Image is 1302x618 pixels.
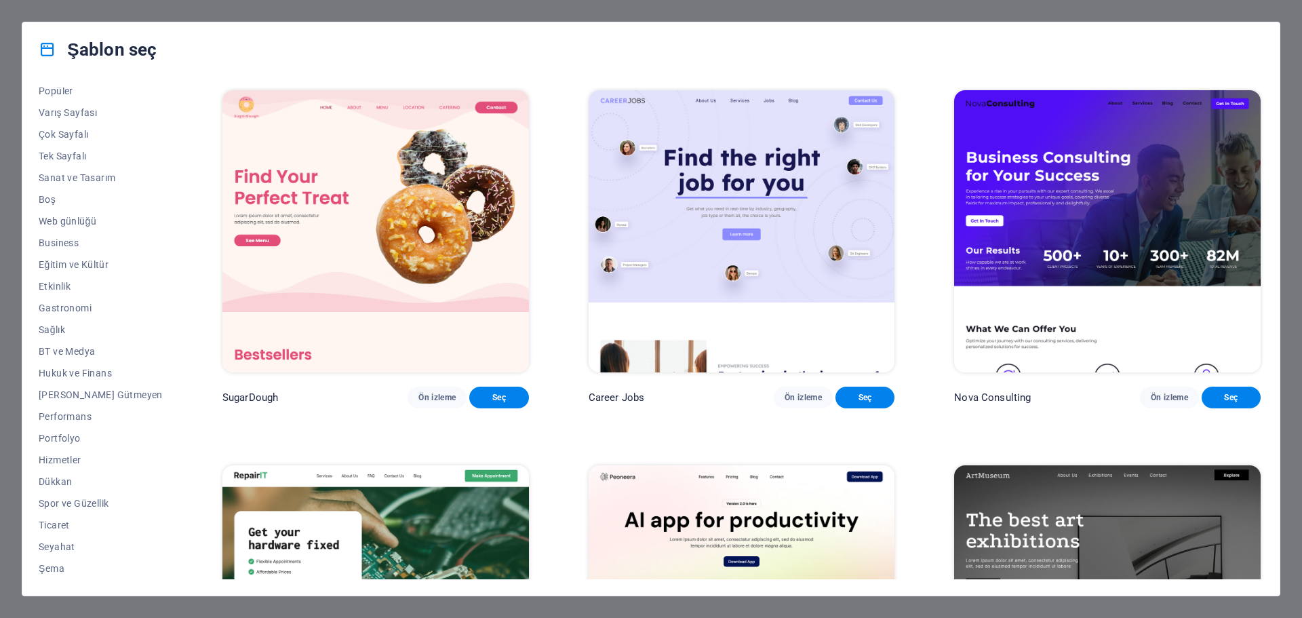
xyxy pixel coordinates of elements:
[39,563,163,574] span: Şema
[222,90,529,372] img: SugarDough
[222,391,278,404] p: SugarDough
[39,384,163,406] button: [PERSON_NAME] Gütmeyen
[39,514,163,536] button: Ticaret
[39,433,163,444] span: Portfolyo
[39,427,163,449] button: Portfolyo
[589,391,645,404] p: Career Jobs
[39,389,163,400] span: [PERSON_NAME] Gütmeyen
[39,39,157,60] h4: Şablon seç
[39,145,163,167] button: Tek Sayfalı
[954,90,1261,372] img: Nova Consulting
[39,167,163,189] button: Sanat ve Tasarım
[39,102,163,123] button: Varış Sayfası
[469,387,528,408] button: Seç
[39,189,163,210] button: Boş
[39,210,163,232] button: Web günlüğü
[39,80,163,102] button: Popüler
[39,324,163,335] span: Sağlık
[39,129,163,140] span: Çok Sayfalı
[1151,392,1188,403] span: Ön izleme
[39,303,163,313] span: Gastronomi
[480,392,517,403] span: Seç
[39,281,163,292] span: Etkinlik
[39,107,163,118] span: Varış Sayfası
[846,392,884,403] span: Seç
[39,172,163,183] span: Sanat ve Tasarım
[39,471,163,493] button: Dükkan
[39,216,163,227] span: Web günlüğü
[39,541,163,552] span: Seyahat
[39,275,163,297] button: Etkinlik
[39,151,163,161] span: Tek Sayfalı
[39,319,163,341] button: Sağlık
[835,387,894,408] button: Seç
[39,341,163,362] button: BT ve Medya
[954,391,1031,404] p: Nova Consulting
[39,449,163,471] button: Hizmetler
[39,455,163,465] span: Hizmetler
[1212,392,1250,403] span: Seç
[774,387,833,408] button: Ön izleme
[39,346,163,357] span: BT ve Medya
[1202,387,1261,408] button: Seç
[418,392,456,403] span: Ön izleme
[39,368,163,379] span: Hukuk ve Finans
[39,476,163,487] span: Dükkan
[39,194,163,205] span: Boş
[39,237,163,248] span: Business
[39,85,163,96] span: Popüler
[39,259,163,270] span: Eğitim ve Kültür
[785,392,822,403] span: Ön izleme
[39,254,163,275] button: Eğitim ve Kültür
[39,297,163,319] button: Gastronomi
[39,411,163,422] span: Performans
[39,123,163,145] button: Çok Sayfalı
[39,536,163,558] button: Seyahat
[39,232,163,254] button: Business
[39,493,163,514] button: Spor ve Güzellik
[1140,387,1199,408] button: Ön izleme
[39,406,163,427] button: Performans
[39,362,163,384] button: Hukuk ve Finans
[589,90,895,372] img: Career Jobs
[39,558,163,579] button: Şema
[39,498,163,509] span: Spor ve Güzellik
[408,387,467,408] button: Ön izleme
[39,520,163,530] span: Ticaret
